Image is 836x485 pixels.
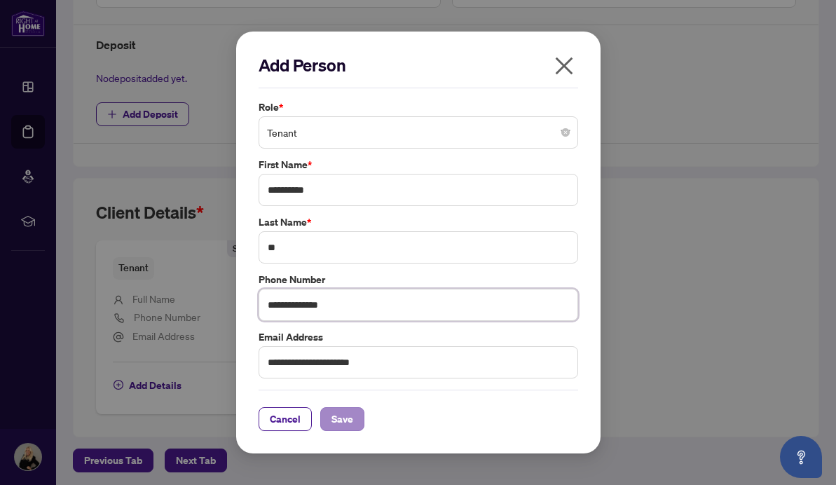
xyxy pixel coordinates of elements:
label: Phone Number [259,272,578,287]
label: Role [259,100,578,115]
span: close [553,55,575,77]
span: Cancel [270,408,301,430]
label: Last Name [259,214,578,230]
button: Save [320,407,364,431]
span: Tenant [267,119,570,146]
span: close-circle [561,128,570,137]
label: First Name [259,157,578,172]
button: Cancel [259,407,312,431]
label: Email Address [259,329,578,345]
h2: Add Person [259,54,578,76]
span: Save [331,408,353,430]
button: Open asap [780,436,822,478]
